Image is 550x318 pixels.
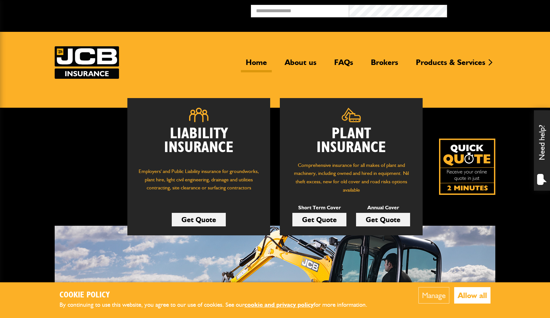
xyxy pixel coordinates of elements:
h2: Liability Insurance [137,127,261,161]
h2: Cookie Policy [60,290,378,300]
p: Annual Cover [356,204,410,212]
a: Get Quote [292,213,346,226]
h2: Plant Insurance [289,127,413,155]
a: Brokers [366,58,403,72]
div: Need help? [534,110,550,191]
a: About us [280,58,321,72]
a: Get your insurance quote isn just 2-minutes [439,139,495,195]
a: Home [241,58,272,72]
button: Manage [418,287,449,304]
img: Quick Quote [439,139,495,195]
p: Comprehensive insurance for all makes of plant and machinery, including owned and hired in equipm... [289,161,413,194]
button: Broker Login [447,5,545,15]
a: Products & Services [411,58,490,72]
a: FAQs [329,58,358,72]
a: cookie and privacy policy [244,301,314,308]
img: JCB Insurance Services logo [55,46,119,79]
p: By continuing to use this website, you agree to our use of cookies. See our for more information. [60,300,378,310]
button: Allow all [454,287,490,304]
a: JCB Insurance Services [55,46,119,79]
a: Get Quote [356,213,410,226]
p: Short Term Cover [292,204,346,212]
a: Get Quote [172,213,226,226]
p: Employers' and Public Liability insurance for groundworks, plant hire, light civil engineering, d... [137,167,261,198]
